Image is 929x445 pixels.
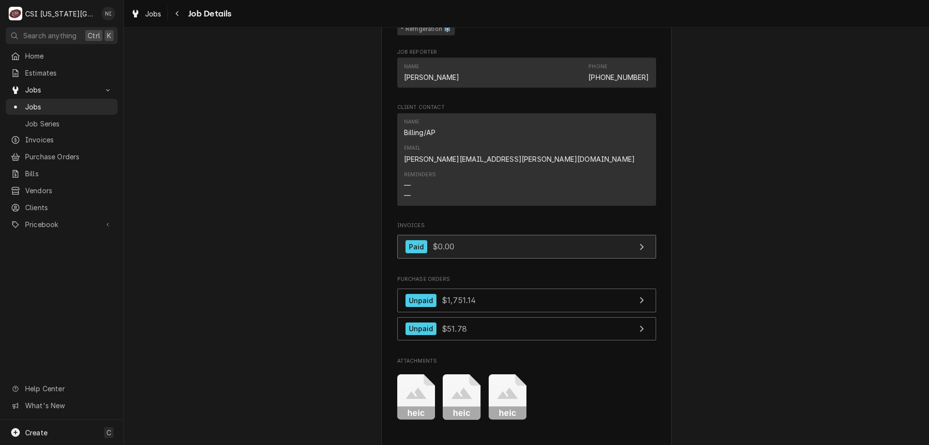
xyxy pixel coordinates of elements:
[588,63,649,82] div: Phone
[397,48,656,56] span: Job Reporter
[588,73,649,81] a: [PHONE_NUMBER]
[88,31,100,41] span: Ctrl
[25,51,113,61] span: Home
[25,384,112,394] span: Help Center
[397,222,656,263] div: Invoices
[6,27,118,44] button: Search anythingCtrlK
[489,374,527,420] button: heic
[405,240,428,253] div: Paid
[9,7,22,20] div: C
[106,428,111,438] span: C
[397,58,656,87] div: Contact
[25,400,112,411] span: What's New
[6,216,118,232] a: Go to Pricebook
[145,9,162,19] span: Jobs
[397,357,656,365] span: Attachments
[25,102,113,112] span: Jobs
[25,119,113,129] span: Job Series
[25,135,113,145] span: Invoices
[25,185,113,196] span: Vendors
[6,381,118,397] a: Go to Help Center
[170,6,185,21] button: Navigate back
[404,190,411,200] div: —
[397,276,656,346] div: Purchase Orders
[404,72,460,82] div: [PERSON_NAME]
[6,116,118,132] a: Job Series
[404,118,420,126] div: Name
[404,171,436,179] div: Reminders
[397,317,656,341] a: View Purchase Order
[433,242,455,251] span: $0.00
[102,7,115,20] div: NI
[404,171,436,200] div: Reminders
[6,48,118,64] a: Home
[25,85,98,95] span: Jobs
[25,202,113,213] span: Clients
[397,222,656,230] span: Invoices
[25,169,113,179] span: Bills
[6,183,118,199] a: Vendors
[397,289,656,312] a: View Purchase Order
[397,104,656,210] div: Client Contact
[25,429,47,437] span: Create
[442,323,467,333] span: $51.78
[397,58,656,92] div: Job Reporter List
[588,63,607,71] div: Phone
[397,113,656,206] div: Contact
[397,367,656,428] span: Attachments
[6,99,118,115] a: Jobs
[397,104,656,111] span: Client Contact
[404,180,411,190] div: —
[107,31,111,41] span: K
[397,22,656,37] span: [object Object]
[6,82,118,98] a: Go to Jobs
[397,374,435,420] button: heic
[6,398,118,414] a: Go to What's New
[405,294,437,307] div: Unpaid
[102,7,115,20] div: Nate Ingram's Avatar
[6,149,118,165] a: Purchase Orders
[404,127,436,138] div: Billing/AP
[397,48,656,92] div: Job Reporter
[443,374,481,420] button: heic
[6,65,118,81] a: Estimates
[404,155,635,163] a: [PERSON_NAME][EMAIL_ADDRESS][PERSON_NAME][DOMAIN_NAME]
[185,7,232,20] span: Job Details
[397,24,455,35] span: ² Refrigeration ❄️
[25,152,113,162] span: Purchase Orders
[397,276,656,283] span: Purchase Orders
[404,63,420,71] div: Name
[23,31,76,41] span: Search anything
[397,113,656,210] div: Client Contact List
[127,6,165,22] a: Jobs
[404,144,635,164] div: Email
[25,9,96,19] div: CSI [US_STATE][GEOGRAPHIC_DATA]
[25,219,98,230] span: Pricebook
[397,357,656,428] div: Attachments
[6,132,118,148] a: Invoices
[397,235,656,259] a: View Invoice
[9,7,22,20] div: CSI Kansas City's Avatar
[442,295,476,305] span: $1,751.14
[405,322,437,336] div: Unpaid
[404,63,460,82] div: Name
[404,144,421,152] div: Email
[25,68,113,78] span: Estimates
[6,166,118,182] a: Bills
[404,118,436,138] div: Name
[6,199,118,215] a: Clients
